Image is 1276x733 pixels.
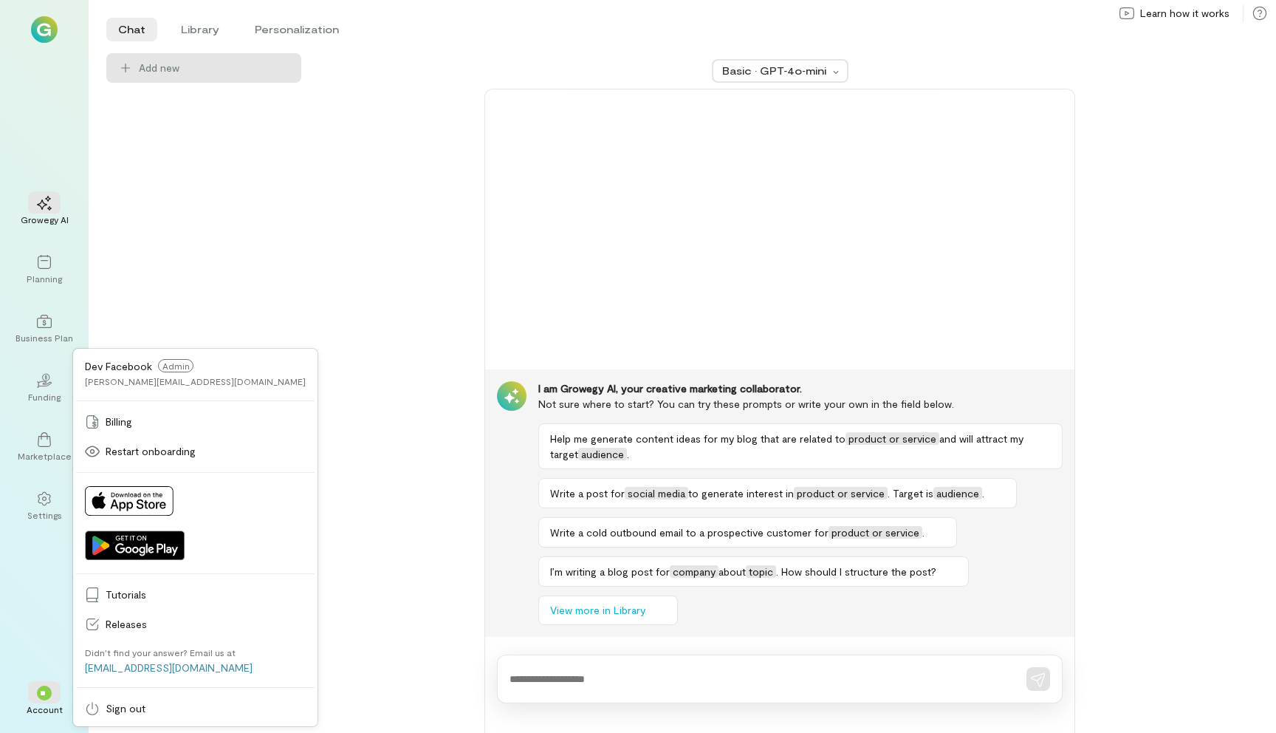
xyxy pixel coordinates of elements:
[722,64,829,78] div: Basic · GPT‑4o‑mini
[578,448,627,460] span: audience
[106,18,157,41] li: Chat
[845,432,939,445] span: product or service
[18,243,71,296] a: Planning
[106,617,306,632] span: Releases
[982,487,984,500] span: .
[169,18,231,41] li: Library
[933,487,982,500] span: audience
[688,487,794,500] span: to generate interest in
[106,415,306,429] span: Billing
[718,565,746,578] span: about
[76,407,315,437] a: Billing
[627,448,629,460] span: .
[794,487,888,500] span: product or service
[829,526,922,539] span: product or service
[18,450,72,462] div: Marketplace
[27,509,62,521] div: Settings
[18,184,71,237] a: Growegy AI
[85,647,236,658] div: Didn’t find your answer? Email us at
[139,61,289,75] span: Add new
[85,360,152,372] span: Dev Facebook
[27,273,62,284] div: Planning
[550,565,670,578] span: I’m writing a blog post for
[85,486,174,516] img: Download on App Store
[550,432,845,445] span: Help me generate content ideas for my blog that are related to
[746,565,776,578] span: topic
[158,359,193,372] span: Admin
[538,396,1063,412] div: Not sure where to start? You can try these prompts or write your own in the field below.
[776,565,936,578] span: . How should I structure the post?
[18,302,71,355] a: Business Plan
[625,487,688,500] span: social media
[18,480,71,533] a: Settings
[538,517,957,548] button: Write a cold outbound email to a prospective customer forproduct or service.
[76,437,315,466] a: Restart onboarding
[28,391,61,403] div: Funding
[106,701,306,716] span: Sign out
[538,556,969,587] button: I’m writing a blog post forcompanyabouttopic. How should I structure the post?
[538,423,1063,469] button: Help me generate content ideas for my blog that are related toproduct or serviceand will attract ...
[21,214,69,225] div: Growegy AI
[76,694,315,723] a: Sign out
[106,587,306,602] span: Tutorials
[76,580,315,610] a: Tutorials
[85,375,306,387] div: [PERSON_NAME][EMAIL_ADDRESS][DOMAIN_NAME]
[1140,6,1229,21] span: Learn how it works
[922,526,925,539] span: .
[76,610,315,639] a: Releases
[27,703,63,715] div: Account
[243,18,351,41] li: Personalization
[550,603,645,618] span: View more in Library
[85,531,185,560] img: Get it on Google Play
[550,487,625,500] span: Write a post for
[538,381,1063,396] div: I am Growegy AI, your creative marketing collaborator.
[888,487,933,500] span: . Target is
[538,596,678,625] button: View more in Library
[85,661,253,674] a: [EMAIL_ADDRESS][DOMAIN_NAME]
[18,361,71,415] a: Funding
[670,565,718,578] span: company
[106,444,306,459] span: Restart onboarding
[550,526,829,539] span: Write a cold outbound email to a prospective customer for
[16,332,73,344] div: Business Plan
[18,420,71,474] a: Marketplace
[538,478,1017,508] button: Write a post forsocial mediato generate interest inproduct or service. Target isaudience.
